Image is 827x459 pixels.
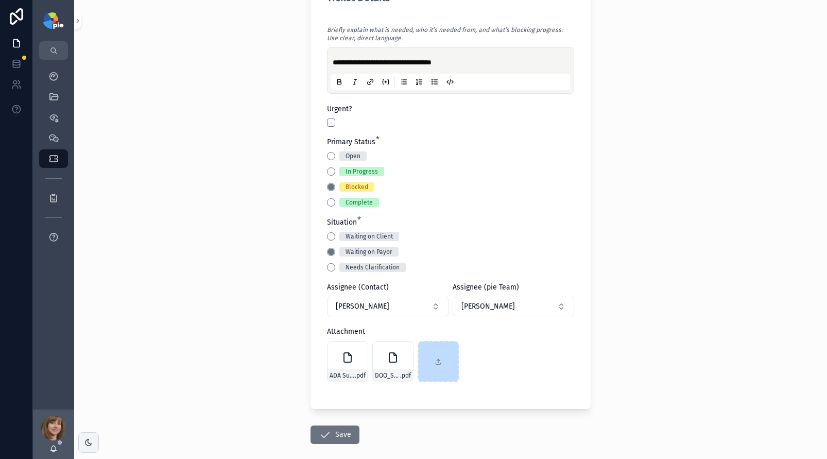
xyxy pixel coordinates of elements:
div: Waiting on Client [346,232,393,241]
div: scrollable content [33,60,74,260]
button: Save [311,426,359,444]
span: .pdf [355,371,366,380]
div: Waiting on Payor [346,247,392,257]
span: ADA Survey (Rebranded 2023) - Copy [330,371,355,380]
span: Situation [327,218,357,227]
span: Attachment [327,327,365,336]
button: Select Button [453,297,574,316]
span: .pdf [400,371,411,380]
span: Assignee (Contact) [327,283,389,292]
div: In Progress [346,167,378,176]
span: [PERSON_NAME] [461,301,515,312]
span: Urgent? [327,105,352,113]
em: Briefly explain what is needed, who it’s needed from, and what’s blocking progress. Use clear, di... [327,26,574,42]
div: Needs Clarification [346,263,400,272]
div: Blocked [346,182,368,192]
img: App logo [43,12,63,29]
span: Primary Status [327,138,375,146]
span: Assignee (pie Team) [453,283,519,292]
div: Complete [346,198,373,207]
div: Open [346,151,360,161]
span: DOO_Standard [375,371,400,380]
span: [PERSON_NAME] [336,301,389,312]
button: Select Button [327,297,449,316]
